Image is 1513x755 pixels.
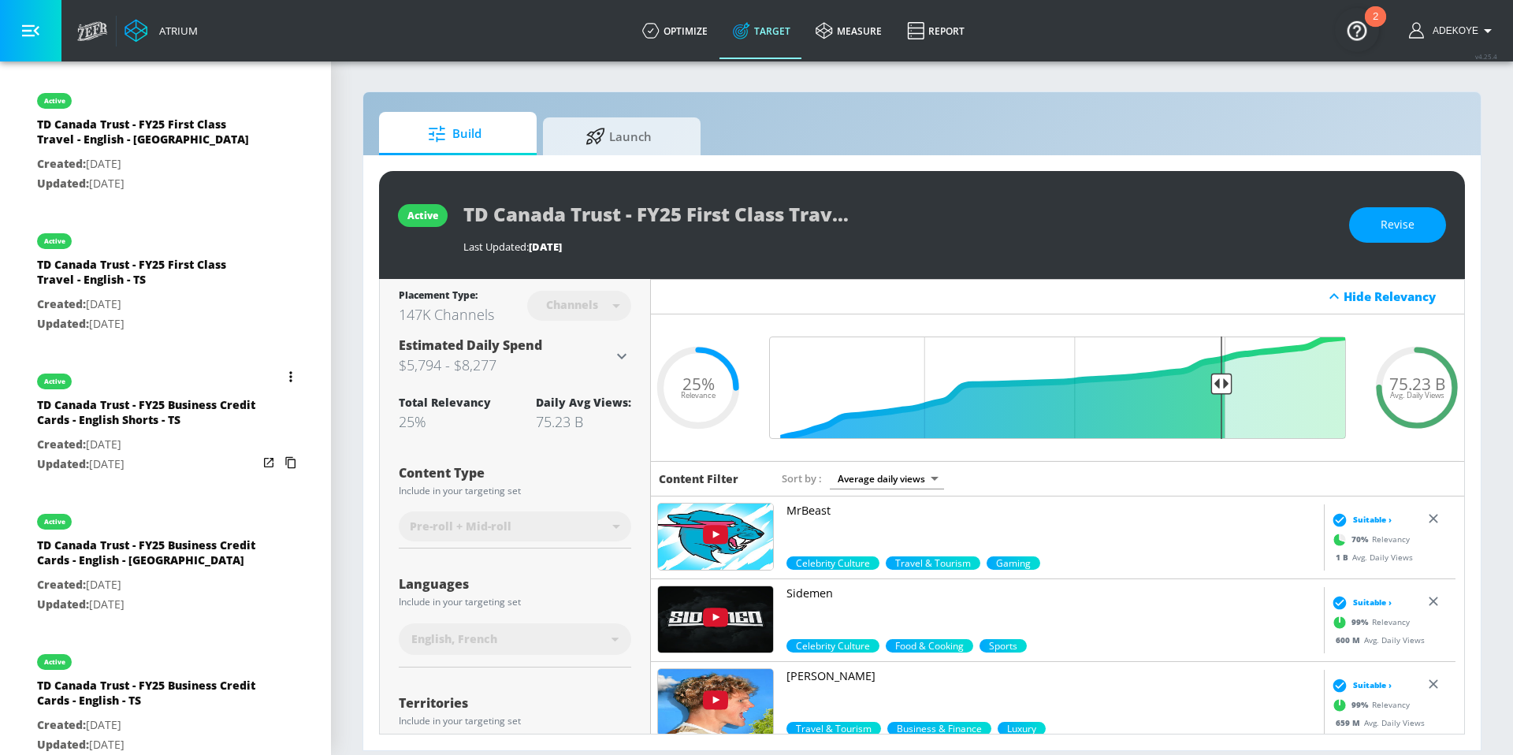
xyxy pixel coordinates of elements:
[37,316,89,331] span: Updated:
[786,722,881,735] span: Travel & Tourism
[980,639,1027,653] div: 70.0%
[786,503,1318,556] a: MrBeast
[37,735,258,755] p: [DATE]
[538,298,606,311] div: Channels
[37,456,89,471] span: Updated:
[1328,551,1413,563] div: Avg. Daily Views
[1336,716,1364,727] span: 659 M
[395,115,515,153] span: Build
[25,498,306,626] div: activeTD Canada Trust - FY25 Business Credit Cards - English - [GEOGRAPHIC_DATA]Created:[DATE]Upd...
[1328,634,1425,645] div: Avg. Daily Views
[1373,17,1378,37] div: 2
[37,435,258,455] p: [DATE]
[1351,534,1372,545] span: 70 %
[1349,207,1446,243] button: Revise
[1328,511,1392,527] div: Suitable ›
[786,668,1318,722] a: [PERSON_NAME]
[44,237,65,245] div: active
[886,556,980,570] span: Travel & Tourism
[399,486,631,496] div: Include in your targeting set
[786,503,1318,519] p: MrBeast
[37,154,258,174] p: [DATE]
[782,471,822,485] span: Sort by
[37,455,258,474] p: [DATE]
[25,77,306,205] div: activeTD Canada Trust - FY25 First Class Travel - English - [GEOGRAPHIC_DATA]Created:[DATE]Update...
[1409,21,1497,40] button: Adekoye
[980,639,1027,653] span: Sports
[25,218,306,345] div: activeTD Canada Trust - FY25 First Class Travel - English - TSCreated:[DATE]Updated:[DATE]
[37,716,258,735] p: [DATE]
[681,392,716,400] span: Relevance
[803,2,894,59] a: measure
[37,314,258,334] p: [DATE]
[37,117,258,154] div: TD Canada Trust - FY25 First Class Travel - English - [GEOGRAPHIC_DATA]
[1328,677,1392,693] div: Suitable ›
[399,337,542,354] span: Estimated Daily Spend
[786,722,881,735] div: 99.0%
[658,504,773,570] img: UUX6OQ3DkcsbYNE6H8uQQuVA
[886,556,980,570] div: 30.0%
[886,639,973,653] div: 70.0%
[998,722,1046,735] span: Luxury
[658,586,773,653] img: UUDogdKl7t7NHzQ95aEwkdMw
[37,537,258,575] div: TD Canada Trust - FY25 Business Credit Cards - English - [GEOGRAPHIC_DATA]
[786,556,879,570] div: 70.0%
[1335,8,1379,52] button: Open Resource Center, 2 new notifications
[399,716,631,726] div: Include in your targeting set
[786,586,1318,639] a: Sidemen
[411,631,497,647] span: English, French
[399,697,631,709] div: Territories
[529,240,562,254] span: [DATE]
[1389,375,1445,392] span: 75.23 B
[536,412,631,431] div: 75.23 B
[894,2,977,59] a: Report
[37,295,258,314] p: [DATE]
[1351,699,1372,711] span: 99 %
[987,556,1040,570] div: 30.0%
[399,337,631,376] div: Estimated Daily Spend$5,794 - $8,277
[37,156,86,171] span: Created:
[258,452,280,474] button: Open in new window
[1336,551,1352,562] span: 1 B
[1328,693,1410,716] div: Relevancy
[37,296,86,311] span: Created:
[399,305,494,324] div: 147K Channels
[37,717,86,732] span: Created:
[1328,594,1392,610] div: Suitable ›
[37,678,258,716] div: TD Canada Trust - FY25 Business Credit Cards - English - TS
[37,176,89,191] span: Updated:
[559,117,678,155] span: Launch
[786,668,1318,684] p: [PERSON_NAME]
[37,737,89,752] span: Updated:
[786,556,879,570] span: Celebrity Culture
[830,468,944,489] div: Average daily views
[1328,716,1425,728] div: Avg. Daily Views
[44,658,65,666] div: active
[720,2,803,59] a: Target
[399,467,631,479] div: Content Type
[1336,634,1364,645] span: 600 M
[761,337,1354,439] input: Final Threshold
[399,578,631,590] div: Languages
[1344,288,1455,304] div: Hide Relevancy
[37,257,258,295] div: TD Canada Trust - FY25 First Class Travel - English - TS
[536,395,631,410] div: Daily Avg Views:
[44,518,65,526] div: active
[153,24,198,38] div: Atrium
[887,722,991,735] div: 70.0%
[44,97,65,105] div: active
[887,722,991,735] span: Business & Finance
[25,358,306,485] div: activeTD Canada Trust - FY25 Business Credit Cards - English Shorts - TSCreated:[DATE]Updated:[DATE]
[44,377,65,385] div: active
[630,2,720,59] a: optimize
[786,639,879,653] span: Celebrity Culture
[37,595,258,615] p: [DATE]
[786,586,1318,601] p: Sidemen
[987,556,1040,570] span: Gaming
[659,471,738,486] h6: Content Filter
[37,575,258,595] p: [DATE]
[998,722,1046,735] div: 30.0%
[658,669,773,735] img: UUnmGIkw-KdI0W5siakKPKog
